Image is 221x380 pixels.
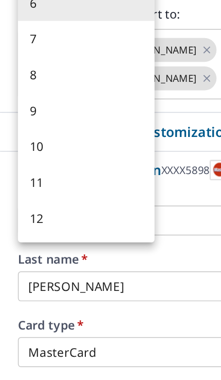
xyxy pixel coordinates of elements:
li: 8 [12,71,106,96]
li: 11 [12,145,106,170]
li: 10 [12,120,106,145]
li: 9 [12,96,106,120]
li: 7 [12,46,106,71]
li: 6 [12,22,106,46]
li: 12 [12,170,106,195]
